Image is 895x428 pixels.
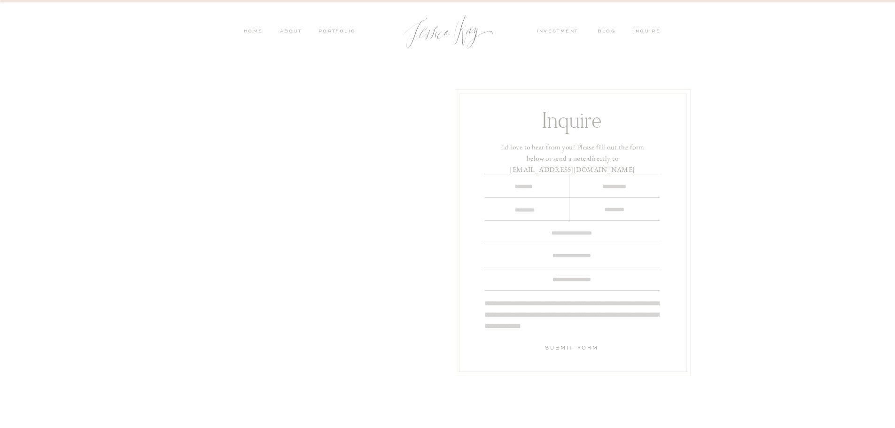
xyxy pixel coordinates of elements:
a: blog [598,28,622,36]
h3: I'd love to hear from you! Please fill out the form below or send a note directly to [EMAIL_ADDRE... [494,141,651,169]
a: HOME [243,28,263,36]
a: PORTFOLIO [317,28,356,36]
a: ABOUT [278,28,302,36]
h1: Inquire [495,107,649,131]
a: inquire [633,28,665,36]
a: investment [537,28,583,36]
a: Submit Form [527,344,617,359]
